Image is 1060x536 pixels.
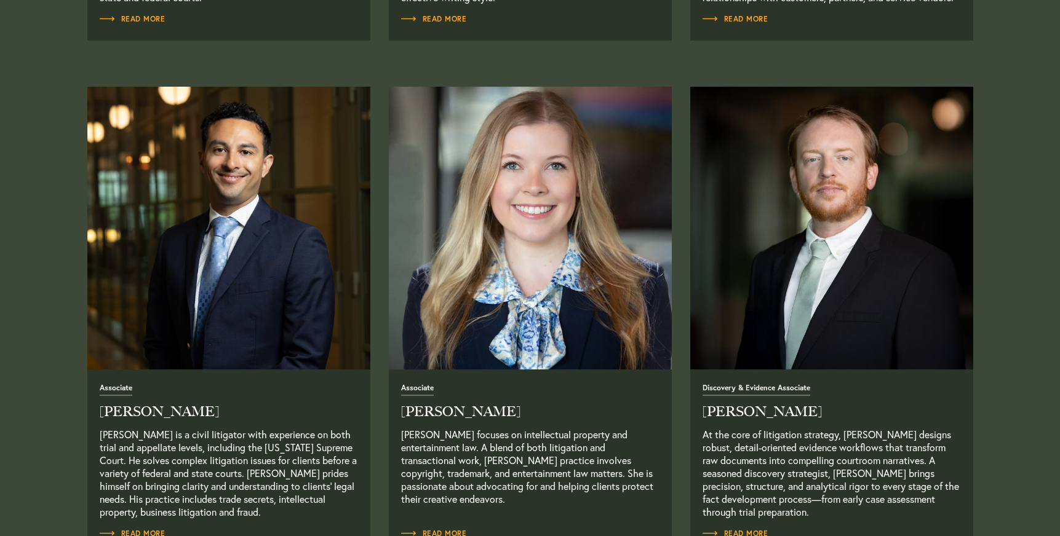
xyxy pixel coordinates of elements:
[389,87,672,369] a: Read Full Bio
[690,87,973,369] a: Read Full Bio
[401,405,660,419] h2: [PERSON_NAME]
[87,87,370,369] a: Read Full Bio
[100,384,132,396] span: Associate
[401,15,467,23] span: Read More
[401,382,660,518] a: Read Full Bio
[703,405,961,419] h2: [PERSON_NAME]
[703,13,768,25] a: Read Full Bio
[703,384,810,396] span: Discovery & Evidence Associate
[100,405,358,419] h2: [PERSON_NAME]
[690,87,973,369] img: ac-headshot-ben.jpg
[401,384,434,396] span: Associate
[381,79,679,376] img: AC-Headshot-New-New.jpg
[703,428,961,518] p: At the core of litigation strategy, [PERSON_NAME] designs robust, detail-oriented evidence workfl...
[401,428,660,518] p: [PERSON_NAME] focuses on intellectual property and entertainment law. A blend of both litigation ...
[87,87,370,369] img: AC-Headshot-josheames.jpg
[703,15,768,23] span: Read More
[100,428,358,518] p: [PERSON_NAME] is a civil litigator with experience on both trial and appellate levels, including ...
[100,382,358,518] a: Read Full Bio
[100,13,165,25] a: Read Full Bio
[100,15,165,23] span: Read More
[703,382,961,518] a: Read Full Bio
[401,13,467,25] a: Read Full Bio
